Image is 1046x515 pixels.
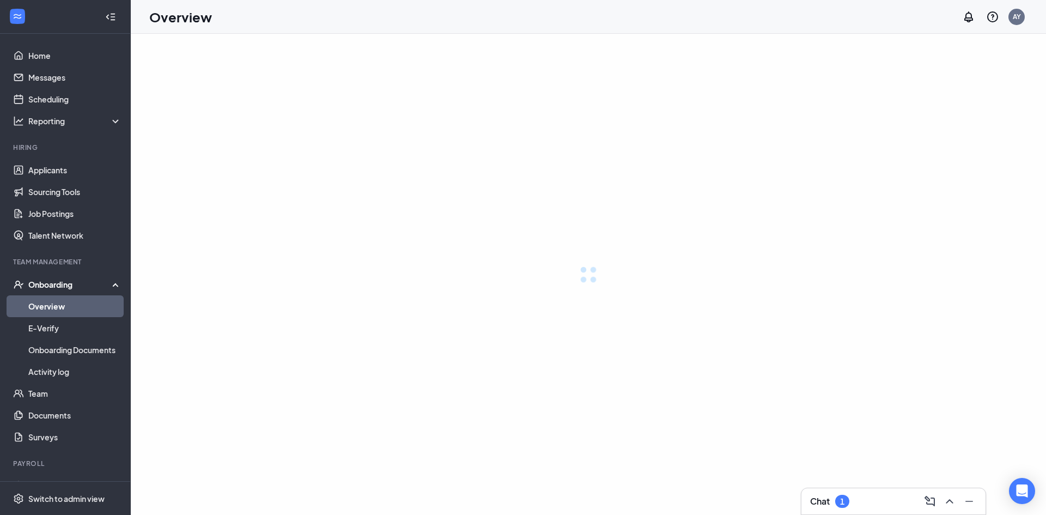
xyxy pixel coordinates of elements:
[28,383,121,404] a: Team
[28,88,121,110] a: Scheduling
[13,257,119,266] div: Team Management
[28,475,121,497] a: PayrollCrown
[28,225,121,246] a: Talent Network
[28,295,121,317] a: Overview
[13,143,119,152] div: Hiring
[28,426,121,448] a: Surveys
[986,10,999,23] svg: QuestionInfo
[28,45,121,66] a: Home
[13,279,24,290] svg: UserCheck
[28,493,105,504] div: Switch to admin view
[940,493,957,510] button: ChevronUp
[28,116,122,126] div: Reporting
[28,181,121,203] a: Sourcing Tools
[923,495,936,508] svg: ComposeMessage
[943,495,956,508] svg: ChevronUp
[13,116,24,126] svg: Analysis
[13,493,24,504] svg: Settings
[105,11,116,22] svg: Collapse
[28,317,121,339] a: E-Verify
[963,495,976,508] svg: Minimize
[149,8,212,26] h1: Overview
[28,203,121,225] a: Job Postings
[28,159,121,181] a: Applicants
[28,66,121,88] a: Messages
[28,361,121,383] a: Activity log
[13,459,119,468] div: Payroll
[28,404,121,426] a: Documents
[1009,478,1035,504] div: Open Intercom Messenger
[810,495,830,507] h3: Chat
[840,497,844,506] div: 1
[920,493,938,510] button: ComposeMessage
[959,493,977,510] button: Minimize
[962,10,975,23] svg: Notifications
[1013,12,1021,21] div: AY
[28,339,121,361] a: Onboarding Documents
[12,11,23,22] svg: WorkstreamLogo
[28,279,122,290] div: Onboarding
